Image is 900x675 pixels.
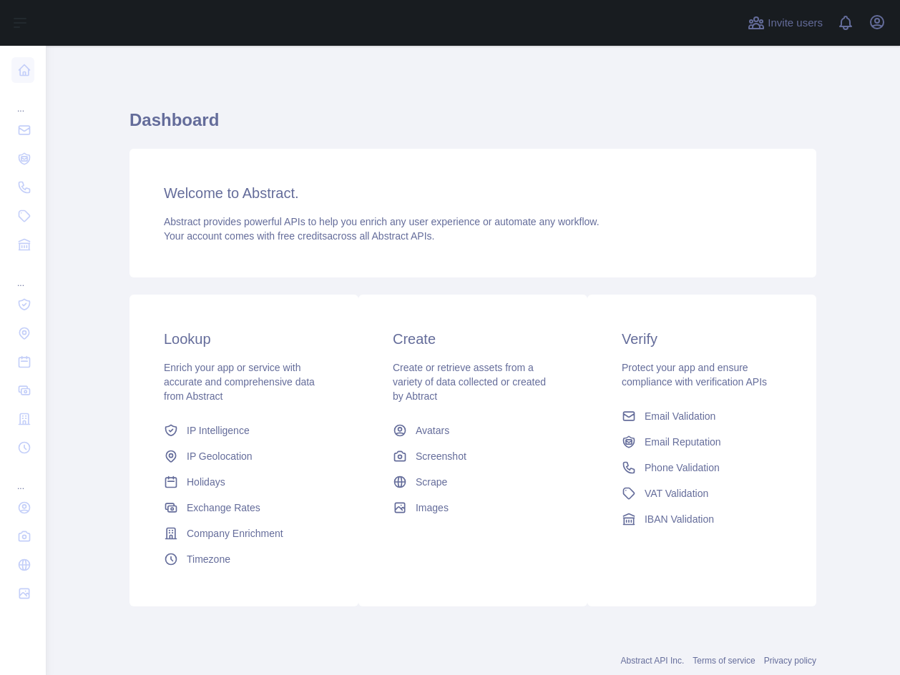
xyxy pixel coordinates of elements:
[158,418,330,443] a: IP Intelligence
[622,362,767,388] span: Protect your app and ensure compliance with verification APIs
[645,486,708,501] span: VAT Validation
[764,656,816,666] a: Privacy policy
[158,546,330,572] a: Timezone
[416,501,449,515] span: Images
[158,469,330,495] a: Holidays
[416,423,449,438] span: Avatars
[164,362,315,402] span: Enrich your app or service with accurate and comprehensive data from Abstract
[187,423,250,438] span: IP Intelligence
[11,260,34,289] div: ...
[278,230,327,242] span: free credits
[158,521,330,546] a: Company Enrichment
[645,512,714,526] span: IBAN Validation
[616,429,788,455] a: Email Reputation
[645,409,715,423] span: Email Validation
[622,329,782,349] h3: Verify
[616,481,788,506] a: VAT Validation
[645,435,721,449] span: Email Reputation
[187,552,230,566] span: Timezone
[187,526,283,541] span: Company Enrichment
[416,449,466,463] span: Screenshot
[387,418,559,443] a: Avatars
[616,506,788,532] a: IBAN Validation
[11,86,34,114] div: ...
[187,475,225,489] span: Holidays
[164,216,600,227] span: Abstract provides powerful APIs to help you enrich any user experience or automate any workflow.
[393,329,553,349] h3: Create
[768,15,823,31] span: Invite users
[693,656,755,666] a: Terms of service
[158,443,330,469] a: IP Geolocation
[387,495,559,521] a: Images
[645,460,720,475] span: Phone Validation
[164,230,434,242] span: Your account comes with across all Abstract APIs.
[621,656,685,666] a: Abstract API Inc.
[158,495,330,521] a: Exchange Rates
[387,469,559,495] a: Scrape
[393,362,546,402] span: Create or retrieve assets from a variety of data collected or created by Abtract
[129,109,816,143] h1: Dashboard
[745,11,826,34] button: Invite users
[164,329,324,349] h3: Lookup
[616,403,788,429] a: Email Validation
[187,449,253,463] span: IP Geolocation
[387,443,559,469] a: Screenshot
[616,455,788,481] a: Phone Validation
[164,183,782,203] h3: Welcome to Abstract.
[11,463,34,492] div: ...
[416,475,447,489] span: Scrape
[187,501,260,515] span: Exchange Rates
